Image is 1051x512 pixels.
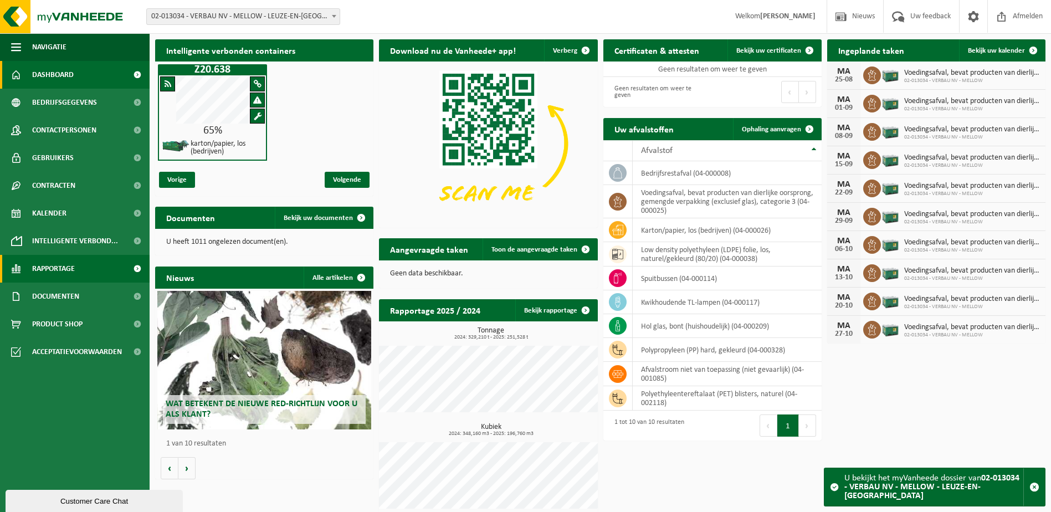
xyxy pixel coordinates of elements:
[553,47,577,54] span: Verberg
[904,247,1040,254] span: 02-013034 - VERBAU NV - MELLOW
[881,206,900,225] img: PB-LB-0680-HPE-GN-01
[833,330,855,338] div: 27-10
[191,140,262,156] h4: karton/papier, los (bedrijven)
[159,125,266,136] div: 65%
[390,270,586,278] p: Geen data beschikbaar.
[32,227,118,255] span: Intelligente verbond...
[384,431,597,437] span: 2024: 348,160 m3 - 2025: 196,760 m3
[325,172,370,188] span: Volgende
[904,267,1040,275] span: Voedingsafval, bevat producten van dierlijke oorsprong, gemengde verpakking (exc...
[161,457,178,479] button: Vorige
[881,178,900,197] img: PB-LB-0680-HPE-GN-01
[32,144,74,172] span: Gebruikers
[904,304,1040,310] span: 02-013034 - VERBAU NV - MELLOW
[633,267,822,290] td: spuitbussen (04-000114)
[178,457,196,479] button: Volgende
[483,238,597,260] a: Toon de aangevraagde taken
[633,185,822,218] td: voedingsafval, bevat producten van dierlijke oorsprong, gemengde verpakking (exclusief glas), cat...
[32,89,97,116] span: Bedrijfsgegevens
[833,95,855,104] div: MA
[515,299,597,321] a: Bekijk rapportage
[833,104,855,112] div: 01-09
[32,310,83,338] span: Product Shop
[32,255,75,283] span: Rapportage
[959,39,1044,62] a: Bekijk uw kalender
[633,314,822,338] td: hol glas, bont (huishoudelijk) (04-000209)
[833,321,855,330] div: MA
[379,238,479,260] h2: Aangevraagde taken
[904,323,1040,332] span: Voedingsafval, bevat producten van dierlijke oorsprong, gemengde verpakking (exc...
[603,118,685,140] h2: Uw afvalstoffen
[904,106,1040,112] span: 02-013034 - VERBAU NV - MELLOW
[304,267,372,289] a: Alle artikelen
[32,116,96,144] span: Contactpersonen
[609,80,707,104] div: Geen resultaten om weer te geven
[833,161,855,168] div: 15-09
[727,39,821,62] a: Bekijk uw certificaten
[833,293,855,302] div: MA
[904,295,1040,304] span: Voedingsafval, bevat producten van dierlijke oorsprong, gemengde verpakking (exc...
[736,47,801,54] span: Bekijk uw certificaten
[881,150,900,168] img: PB-LB-0680-HPE-GN-01
[904,219,1040,226] span: 02-013034 - VERBAU NV - MELLOW
[633,218,822,242] td: karton/papier, los (bedrijven) (04-000026)
[155,267,205,288] h2: Nieuws
[881,263,900,281] img: PB-LB-0680-HPE-GN-01
[833,237,855,245] div: MA
[32,61,74,89] span: Dashboard
[904,162,1040,169] span: 02-013034 - VERBAU NV - MELLOW
[284,214,353,222] span: Bekijk uw documenten
[633,242,822,267] td: low density polyethyleen (LDPE) folie, los, naturel/gekleurd (80/20) (04-000038)
[633,290,822,314] td: kwikhoudende TL-lampen (04-000117)
[384,327,597,340] h3: Tonnage
[833,189,855,197] div: 22-09
[833,152,855,161] div: MA
[155,39,373,61] h2: Intelligente verbonden containers
[166,400,357,419] span: Wat betekent de nieuwe RED-richtlijn voor u als klant?
[155,207,226,228] h2: Documenten
[157,291,371,429] a: Wat betekent de nieuwe RED-richtlijn voor u als klant?
[833,132,855,140] div: 08-09
[633,362,822,386] td: afvalstroom niet van toepassing (niet gevaarlijk) (04-001085)
[833,274,855,281] div: 13-10
[904,332,1040,339] span: 02-013034 - VERBAU NV - MELLOW
[633,161,822,185] td: bedrijfsrestafval (04-000008)
[881,291,900,310] img: PB-LB-0680-HPE-GN-01
[844,474,1019,500] strong: 02-013034 - VERBAU NV - MELLOW - LEUZE-EN-[GEOGRAPHIC_DATA]
[760,12,816,21] strong: [PERSON_NAME]
[384,335,597,340] span: 2024: 329,210 t - 2025: 251,528 t
[146,8,340,25] span: 02-013034 - VERBAU NV - MELLOW - LEUZE-EN-HAINAUT
[544,39,597,62] button: Verberg
[904,182,1040,191] span: Voedingsafval, bevat producten van dierlijke oorsprong, gemengde verpakking (exc...
[881,234,900,253] img: PB-LB-0680-HPE-GN-01
[881,319,900,338] img: PB-LB-0680-HPE-GN-01
[904,238,1040,247] span: Voedingsafval, bevat producten van dierlijke oorsprong, gemengde verpakking (exc...
[633,386,822,411] td: polyethyleentereftalaat (PET) blisters, naturel (04-002118)
[161,64,264,75] h1: Z20.638
[904,125,1040,134] span: Voedingsafval, bevat producten van dierlijke oorsprong, gemengde verpakking (exc...
[833,302,855,310] div: 20-10
[166,440,368,448] p: 1 van 10 resultaten
[609,413,684,438] div: 1 tot 10 van 10 resultaten
[32,172,75,199] span: Contracten
[760,414,777,437] button: Previous
[166,238,362,246] p: U heeft 1011 ongelezen document(en).
[904,191,1040,197] span: 02-013034 - VERBAU NV - MELLOW
[6,488,185,512] iframe: chat widget
[833,265,855,274] div: MA
[881,93,900,112] img: PB-LB-0680-HPE-GN-01
[904,134,1040,141] span: 02-013034 - VERBAU NV - MELLOW
[742,126,801,133] span: Ophaling aanvragen
[603,39,710,61] h2: Certificaten & attesten
[162,139,189,153] img: HK-XZ-20-GN-01
[32,283,79,310] span: Documenten
[32,33,66,61] span: Navigatie
[603,62,822,77] td: Geen resultaten om weer te geven
[833,208,855,217] div: MA
[833,245,855,253] div: 06-10
[32,199,66,227] span: Kalender
[799,414,816,437] button: Next
[833,124,855,132] div: MA
[384,423,597,437] h3: Kubiek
